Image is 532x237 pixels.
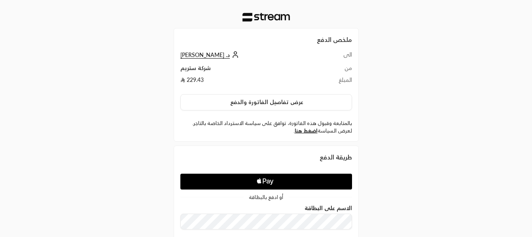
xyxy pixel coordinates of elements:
[295,127,318,134] a: اضغط هنا
[242,13,290,22] img: Company Logo
[180,64,321,76] td: شركة ستريم
[180,205,352,230] div: الاسم على البطاقة
[180,51,241,58] a: د. [PERSON_NAME]
[321,76,352,88] td: المبلغ
[321,51,352,64] td: الى
[305,205,352,211] label: الاسم على البطاقة
[180,35,352,44] h2: ملخص الدفع
[180,119,352,135] label: بالمتابعة وقبول هذه الفاتورة، توافق على سياسة الاسترداد الخاصة بالتاجر. لعرض السياسة .
[180,152,352,162] div: طريقة الدفع
[180,76,321,88] td: 229.43
[249,195,283,200] span: أو ادفع بالبطاقة
[180,94,352,111] button: عرض تفاصيل الفاتورة والدفع
[180,51,230,59] span: د. [PERSON_NAME]
[321,64,352,76] td: من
